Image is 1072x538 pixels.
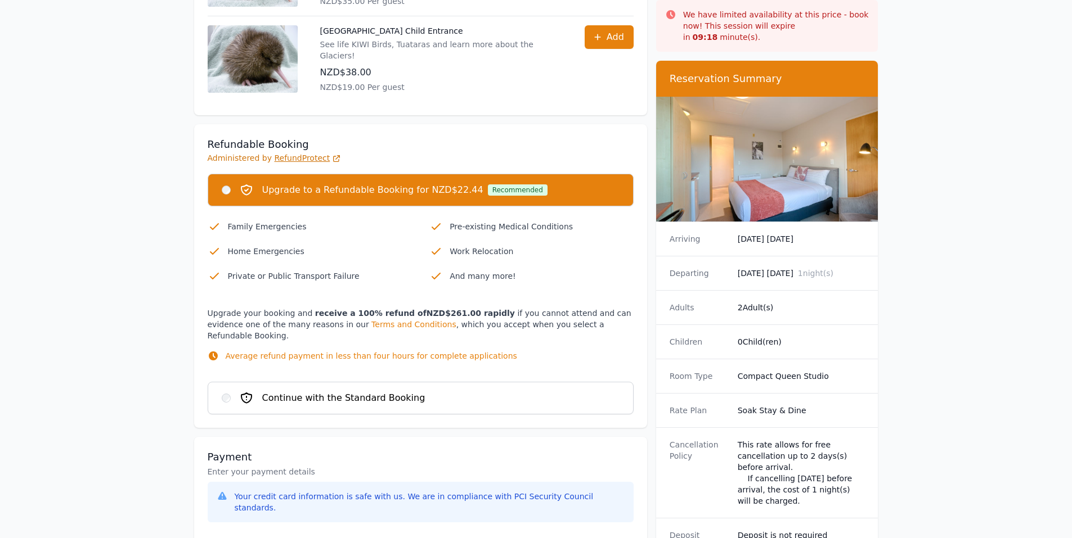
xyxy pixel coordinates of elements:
[320,39,562,61] p: See life KIWI Birds, Tuataras and learn more about the Glaciers!
[738,233,865,245] dd: [DATE] [DATE]
[693,33,718,42] strong: 09 : 18
[738,268,865,279] dd: [DATE] [DATE]
[738,370,865,382] dd: Compact Queen Studio
[450,220,634,233] p: Pre-existing Medical Conditions
[450,269,634,283] p: And many more!
[262,391,425,405] span: Continue with the Standard Booking
[235,491,625,513] div: Your credit card information is safe with us. We are in compliance with PCI Security Council stan...
[228,269,412,283] p: Private or Public Transport Failure
[738,439,865,507] div: This rate allows for free cancellation up to 2 days(s) before arrival. If cancelling [DATE] befor...
[228,245,412,258] p: Home Emergencies
[208,450,634,464] h3: Payment
[371,320,456,329] a: Terms and Conditions
[488,184,548,196] div: Recommended
[670,72,865,85] h3: Reservation Summary
[208,153,342,162] span: Administered by
[738,405,865,416] dd: Soak Stay & Dine
[320,66,562,79] p: NZD$38.00
[320,82,562,93] p: NZD$19.00 Per guest
[683,9,869,43] p: We have limited availability at this price - book now! This session will expire in minute(s).
[450,245,634,258] p: Work Relocation
[585,25,634,49] button: Add
[670,302,729,313] dt: Adults
[607,30,624,44] span: Add
[208,466,634,477] p: Enter your payment details
[228,220,412,233] p: Family Emergencies
[320,25,562,37] p: [GEOGRAPHIC_DATA] Child Entrance
[656,97,878,221] img: Compact Queen Studio
[274,153,341,162] a: RefundProtect
[315,309,515,318] strong: receive a 100% refund of NZD$261.00 rapidly
[226,350,517,361] p: Average refund payment in less than four hours for complete applications
[208,25,298,93] img: West Coast Wildlife Centre Child Entrance
[670,336,729,347] dt: Children
[670,439,729,507] dt: Cancellation Policy
[670,233,729,245] dt: Arriving
[670,268,729,279] dt: Departing
[670,370,729,382] dt: Room Type
[738,302,865,313] dd: 2 Adult(s)
[670,405,729,416] dt: Rate Plan
[738,336,865,347] dd: 0 Child(ren)
[208,308,634,373] p: Upgrade your booking and if you cannot attend and can evidence one of the many reasons in our , w...
[208,138,634,151] h3: Refundable Booking
[262,183,483,197] span: Upgrade to a Refundable Booking for NZD$22.44
[798,269,833,278] span: 1 night(s)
